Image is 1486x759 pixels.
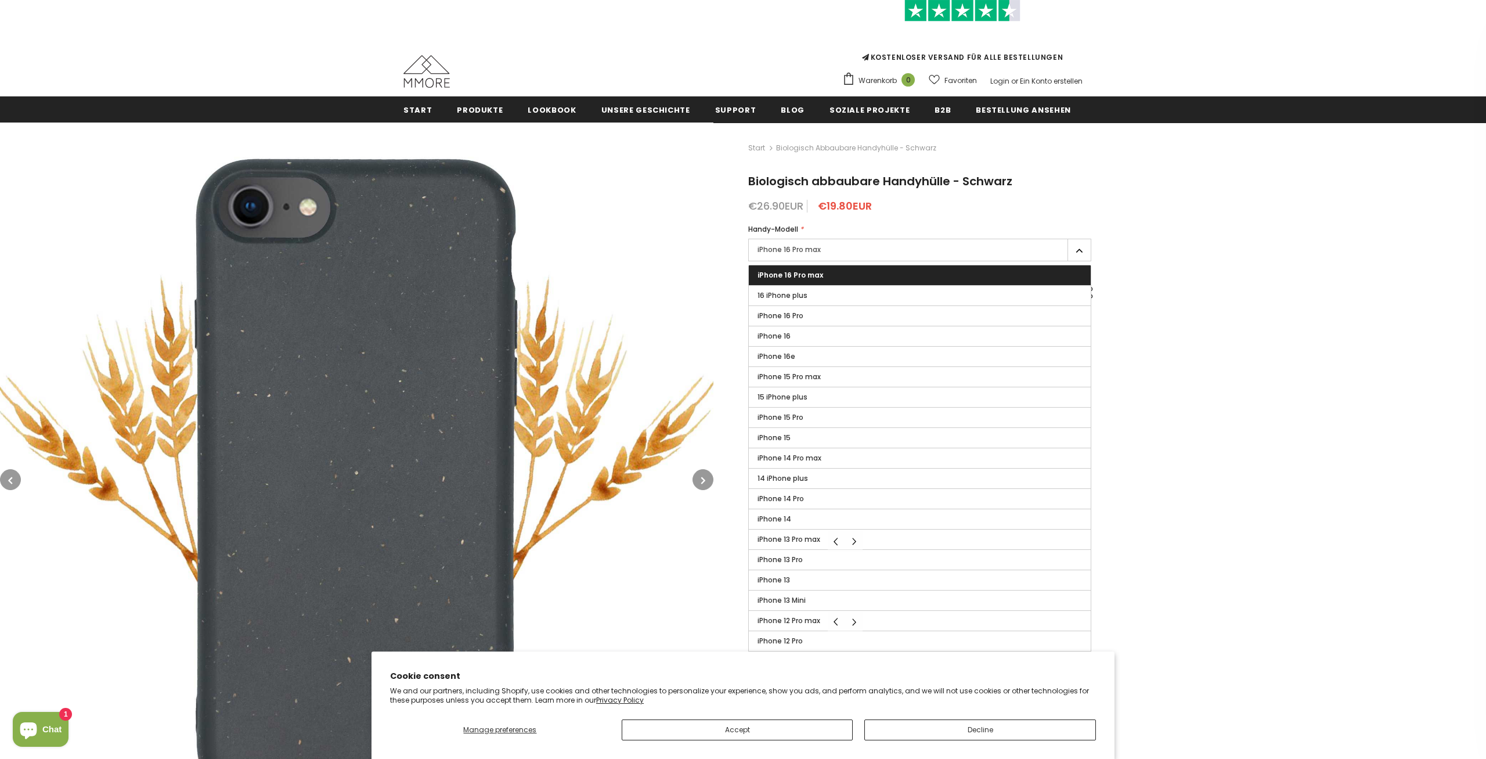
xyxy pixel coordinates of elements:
[748,173,1012,189] span: Biologisch abbaubare Handyhülle - Schwarz
[758,555,803,564] span: iPhone 13 Pro
[758,392,807,402] span: 15 iPhone plus
[758,270,823,280] span: iPhone 16 Pro max
[9,712,72,750] inbox-online-store-chat: Shopify online store chat
[596,695,644,705] a: Privacy Policy
[403,105,432,116] span: Start
[758,412,803,422] span: iPhone 15 Pro
[715,96,756,123] a: Support
[829,96,910,123] a: Soziale Projekte
[390,720,610,740] button: Manage preferences
[776,141,936,155] span: Biologisch abbaubare Handyhülle - Schwarz
[403,55,450,88] img: MMORE Cases
[758,595,806,605] span: iPhone 13 Mini
[748,141,765,155] a: Start
[758,616,820,625] span: iPhone 12 Pro max
[758,433,791,443] span: iPhone 15
[758,351,795,361] span: iPhone 16e
[864,720,1096,740] button: Decline
[758,290,807,300] span: 16 iPhone plus
[758,372,821,382] span: iPhone 15 Pro max
[976,96,1071,123] a: Bestellung ansehen
[818,199,872,213] span: €19.80EUR
[715,105,756,116] span: Support
[781,105,805,116] span: Blog
[601,105,690,116] span: Unsere Geschichte
[390,686,1096,704] p: We and our partners, including Shopify, use cookies and other technologies to personalize your ex...
[935,96,951,123] a: B2B
[758,453,821,463] span: iPhone 14 Pro max
[528,96,576,123] a: Lookbook
[859,75,897,87] span: Warenkorb
[935,105,951,116] span: B2B
[758,534,820,544] span: iPhone 13 Pro max
[842,5,1083,62] span: KOSTENLOSER VERSAND FÜR ALLE BESTELLUNGEN
[463,725,536,735] span: Manage preferences
[758,331,791,341] span: iPhone 16
[758,514,791,524] span: iPhone 14
[842,21,1083,52] iframe: Customer reviews powered by Trustpilot
[758,311,803,321] span: iPhone 16 Pro
[601,96,690,123] a: Unsere Geschichte
[758,575,790,585] span: iPhone 13
[748,199,803,213] span: €26.90EUR
[748,224,798,234] span: Handy-Modell
[457,105,503,116] span: Produkte
[829,105,910,116] span: Soziale Projekte
[390,670,1096,682] h2: Cookie consent
[901,73,915,87] span: 0
[758,494,804,503] span: iPhone 14 Pro
[842,72,921,89] a: Warenkorb 0
[528,105,576,116] span: Lookbook
[748,239,1091,261] label: iPhone 16 Pro max
[1020,76,1083,86] a: Ein Konto erstellen
[403,96,432,123] a: Start
[1011,76,1018,86] span: or
[622,720,853,740] button: Accept
[929,70,977,91] a: Favoriten
[758,473,808,483] span: 14 iPhone plus
[457,96,503,123] a: Produkte
[758,636,803,646] span: iPhone 12 Pro
[781,96,805,123] a: Blog
[944,75,977,87] span: Favoriten
[990,76,1009,86] a: Login
[976,105,1071,116] span: Bestellung ansehen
